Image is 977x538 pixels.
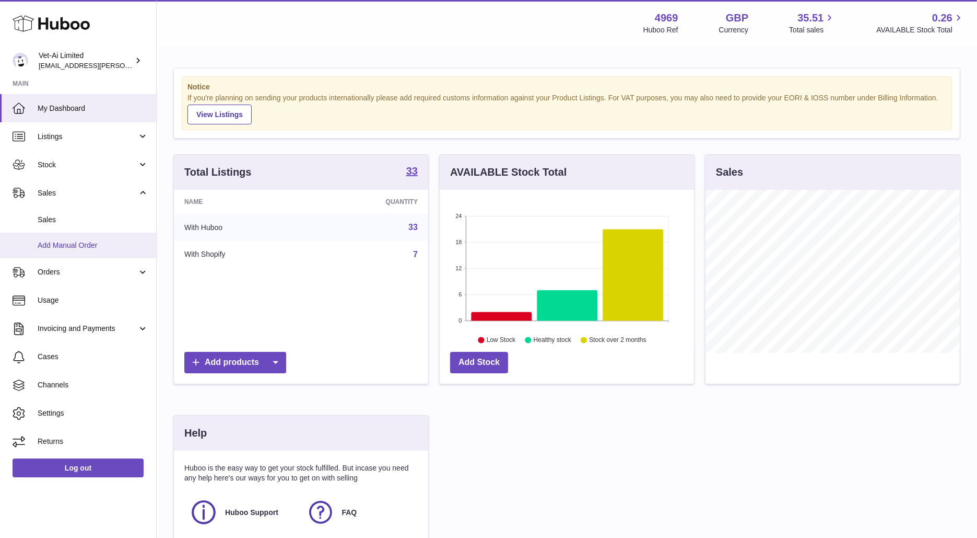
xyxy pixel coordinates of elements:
span: Sales [38,188,137,198]
th: Quantity [311,190,428,214]
h3: Sales [716,165,743,179]
h3: Total Listings [184,165,252,179]
span: Usage [38,295,148,305]
text: 12 [455,265,462,271]
td: With Shopify [174,241,311,268]
span: 0.26 [932,11,952,25]
strong: Notice [187,82,946,92]
a: 0.26 AVAILABLE Stock Total [876,11,964,35]
div: Currency [719,25,749,35]
text: 24 [455,213,462,219]
a: Huboo Support [190,498,296,526]
span: Cases [38,352,148,362]
a: 35.51 Total sales [789,11,835,35]
span: [EMAIL_ADDRESS][PERSON_NAME][DOMAIN_NAME] [39,61,209,70]
h3: Help [184,426,207,440]
span: Returns [38,437,148,447]
a: 33 [408,223,418,232]
span: Orders [38,267,137,277]
h3: AVAILABLE Stock Total [450,165,567,179]
a: View Listings [187,105,252,124]
span: My Dashboard [38,104,148,113]
span: Settings [38,408,148,418]
span: AVAILABLE Stock Total [876,25,964,35]
text: 18 [455,239,462,245]
strong: 33 [406,166,418,176]
text: Stock over 2 months [589,336,646,344]
text: 6 [458,291,462,297]
span: Channels [38,380,148,390]
strong: 4969 [655,11,678,25]
a: Add Stock [450,352,508,373]
a: 33 [406,166,418,178]
img: abbey.fraser-roe@vet-ai.com [13,53,28,68]
span: FAQ [342,508,357,518]
span: Listings [38,132,137,142]
a: Add products [184,352,286,373]
span: Add Manual Order [38,241,148,250]
text: Healthy stock [534,336,572,344]
text: 0 [458,317,462,324]
span: 35.51 [797,11,823,25]
a: 7 [413,250,418,259]
div: Vet-Ai Limited [39,51,133,71]
strong: GBP [726,11,748,25]
div: If you're planning on sending your products internationally please add required customs informati... [187,93,946,124]
div: Huboo Ref [643,25,678,35]
td: With Huboo [174,214,311,241]
p: Huboo is the easy way to get your stock fulfilled. But incase you need any help here's our ways f... [184,463,418,483]
a: Log out [13,459,144,477]
th: Name [174,190,311,214]
span: Total sales [789,25,835,35]
span: Stock [38,160,137,170]
span: Huboo Support [225,508,278,518]
span: Sales [38,215,148,225]
span: Invoicing and Payments [38,324,137,334]
text: Low Stock [487,336,516,344]
a: FAQ [307,498,413,526]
